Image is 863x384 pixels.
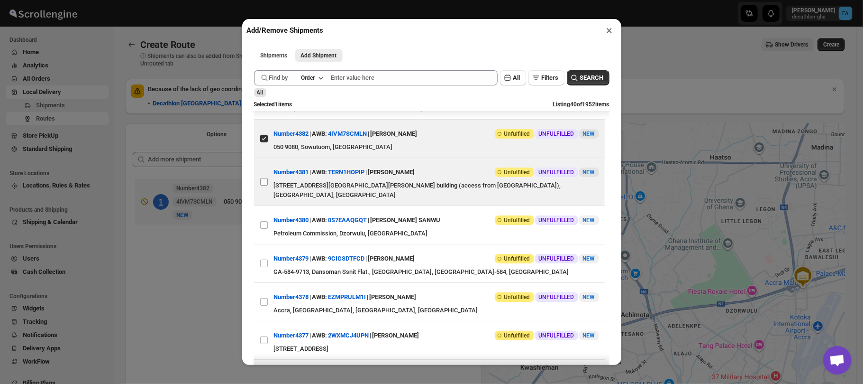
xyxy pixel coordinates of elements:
[247,26,324,35] h2: Add/Remove Shipments
[539,255,574,262] span: UNFULFILLED
[274,344,599,354] div: [STREET_ADDRESS]
[504,169,530,176] span: Unfulfilled
[513,74,520,81] span: All
[274,169,309,176] button: Number4381
[261,52,288,59] span: Shipments
[603,24,617,37] button: ×
[567,70,609,85] button: SEARCH
[539,332,574,339] span: UNFULFILLED
[539,130,574,138] span: UNFULFILLED
[328,293,366,300] button: EZMPRULM1I
[583,217,595,224] span: NEW
[274,125,418,142] div: | |
[504,293,530,301] span: Unfulfilled
[504,332,530,339] span: Unfulfilled
[312,129,327,139] span: AWB:
[274,212,441,229] div: | |
[371,212,441,229] div: [PERSON_NAME] SANWU
[583,332,595,339] span: NEW
[257,89,263,96] span: All
[296,71,328,84] button: Order
[528,70,564,85] button: Filters
[274,181,599,200] div: [STREET_ADDRESS][GEOGRAPHIC_DATA][PERSON_NAME] building (access from [GEOGRAPHIC_DATA]), [GEOGRAP...
[274,130,309,137] button: Number4382
[583,131,595,137] span: NEW
[583,169,595,176] span: NEW
[274,332,309,339] button: Number4377
[269,73,288,83] span: Find by
[328,169,365,176] button: TERN1HOPIP
[542,74,559,81] span: Filters
[331,70,498,85] input: Enter value here
[274,293,309,300] button: Number4378
[500,70,526,85] button: All
[539,216,574,224] span: UNFULFILLED
[312,292,327,302] span: AWB:
[368,250,415,267] div: [PERSON_NAME]
[274,327,419,344] div: | |
[254,101,292,108] span: Selected 1 items
[370,289,417,306] div: [PERSON_NAME]
[312,168,327,177] span: AWB:
[823,346,852,375] div: Open chat
[274,229,599,238] div: Petroleum Commission, Dzorwulu, [GEOGRAPHIC_DATA]
[583,294,595,300] span: NEW
[274,289,417,306] div: | |
[312,331,327,340] span: AWB:
[274,142,599,152] div: 050 9080, Sowutuom, [GEOGRAPHIC_DATA]
[583,255,595,262] span: NEW
[371,125,418,142] div: [PERSON_NAME]
[580,73,604,83] span: SEARCH
[504,130,530,138] span: Unfulfilled
[274,255,309,262] button: Number4379
[539,169,574,176] span: UNFULFILLED
[301,52,337,59] span: Add Shipment
[504,216,530,224] span: Unfulfilled
[312,254,327,263] span: AWB:
[274,250,415,267] div: | |
[328,216,367,224] button: 0S7EAAQGQT
[553,101,609,108] span: Listing 40 of 1952 items
[274,267,599,277] div: GA-584-9713, Dansoman Ssnit Flat., [GEOGRAPHIC_DATA], [GEOGRAPHIC_DATA]-584, [GEOGRAPHIC_DATA]
[328,130,367,137] button: 4IVM7SCMLN
[539,293,574,301] span: UNFULFILLED
[504,255,530,262] span: Unfulfilled
[274,216,309,224] button: Number4380
[274,306,599,315] div: Accra, [GEOGRAPHIC_DATA], [GEOGRAPHIC_DATA], [GEOGRAPHIC_DATA]
[301,74,315,82] div: Order
[328,255,365,262] button: 9CIGSDTFCD
[368,164,415,181] div: [PERSON_NAME]
[274,164,415,181] div: | |
[328,332,369,339] button: 2WXMCJ4UPN
[372,327,419,344] div: [PERSON_NAME]
[312,215,327,225] span: AWB:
